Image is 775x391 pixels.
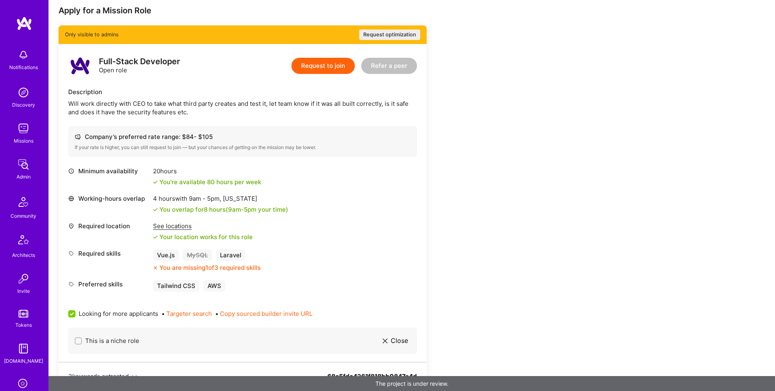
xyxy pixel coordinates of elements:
div: 4 hours with [US_STATE] [153,194,288,203]
i: icon CloseOrange [153,265,158,270]
img: guide book [15,341,31,357]
div: Community [10,212,36,220]
i: icon Tag [68,281,74,287]
div: Invite [17,287,30,295]
span: This is a niche role [85,336,139,345]
div: See locations [153,222,253,230]
img: Architects [14,231,33,251]
div: Architects [12,251,35,259]
button: Close [380,334,411,347]
div: Will work directly with CEO to take what third party creates and test it, let team know if it was... [68,99,417,116]
i: icon Location [68,223,74,229]
div: Discovery [12,101,35,109]
i: icon Check [153,207,158,212]
div: Vue.js [153,249,179,261]
div: Required skills [68,249,149,258]
div: If your rate is higher, you can still request to join — but your chances of getting on the missio... [75,144,411,151]
div: You overlap for 8 hours ( your time) [159,205,288,214]
span: 9am - 5pm [228,206,256,213]
img: Invite [15,271,31,287]
div: Company’s preferred rate range: $ 84 - $ 105 [75,132,411,141]
div: Notifications [9,63,38,71]
div: [DOMAIN_NAME] [4,357,43,365]
i: icon Check [153,235,158,240]
div: MySQL [183,249,212,261]
div: 20 hours [153,167,261,175]
div: 68a5fdc4261f818bb0847e4d [327,372,417,390]
div: Tailwind CSS [153,280,199,292]
i: icon World [68,195,74,202]
div: Preferred skills [68,280,149,288]
span: Close [391,336,408,345]
div: Laravel [216,249,245,261]
img: logo [68,54,92,78]
img: discovery [15,84,31,101]
img: Community [14,192,33,212]
img: tokens [19,310,28,317]
div: Your location works for this role [153,233,253,241]
span: • [215,309,312,318]
button: Targeter search [166,309,212,318]
div: Minimum availability [68,167,149,175]
i: icon Close [383,338,387,343]
span: 9am - 5pm , [187,195,223,202]
div: AWS [203,280,225,292]
div: Open role [99,57,180,74]
div: Description [68,88,417,96]
span: Looking for more applicants [79,309,158,318]
div: You're available 80 hours per week [153,178,261,186]
div: Required location [68,222,149,230]
i: icon Check [153,180,158,185]
i: icon Cash [75,134,81,140]
button: Request to join [291,58,355,74]
i: icon Chevron [132,374,137,379]
button: Request optimization [359,29,420,40]
div: Missions [14,137,34,145]
img: teamwork [15,120,31,137]
button: Copy sourced builder invite URL [220,309,312,318]
img: bell [15,47,31,63]
span: • [161,309,212,318]
div: Apply for a Mission Role [59,5,427,16]
div: Working-hours overlap [68,194,149,203]
i: icon Clock [68,168,74,174]
button: Refer a peer [361,58,417,74]
div: The project is under review. [48,376,775,391]
button: 3keywords extracted [68,372,137,380]
div: Tokens [15,321,32,329]
div: Admin [17,172,31,181]
div: Only visible to admins [59,25,427,44]
div: You are missing 1 of 3 required skills [159,263,261,272]
i: icon Tag [68,250,74,256]
div: Full-Stack Developer [99,57,180,66]
img: logo [16,16,32,31]
img: admin teamwork [15,156,31,172]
